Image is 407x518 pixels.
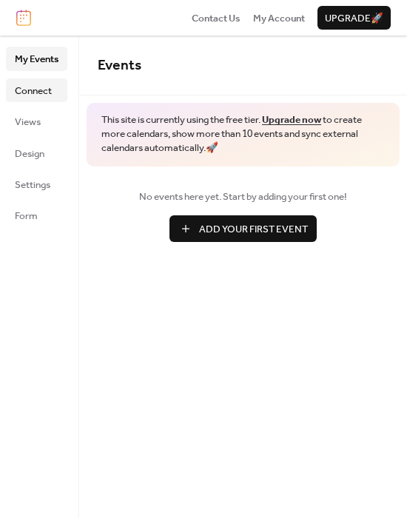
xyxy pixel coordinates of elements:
a: Views [6,110,67,133]
button: Add Your First Event [169,215,317,242]
a: Contact Us [192,10,240,25]
span: Settings [15,178,50,192]
button: Upgrade🚀 [317,6,391,30]
span: This site is currently using the free tier. to create more calendars, show more than 10 events an... [101,113,385,155]
span: Contact Us [192,11,240,26]
a: Add Your First Event [98,215,388,242]
span: Events [98,52,141,79]
span: Connect [15,84,52,98]
span: Form [15,209,38,223]
a: Upgrade now [262,110,321,129]
a: Settings [6,172,67,196]
a: My Account [253,10,305,25]
span: Views [15,115,41,129]
a: Connect [6,78,67,102]
span: Upgrade 🚀 [325,11,383,26]
span: My Account [253,11,305,26]
span: Design [15,147,44,161]
a: Form [6,203,67,227]
span: My Events [15,52,58,67]
a: My Events [6,47,67,70]
span: No events here yet. Start by adding your first one! [98,189,388,204]
a: Design [6,141,67,165]
img: logo [16,10,31,26]
span: Add Your First Event [199,222,308,237]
